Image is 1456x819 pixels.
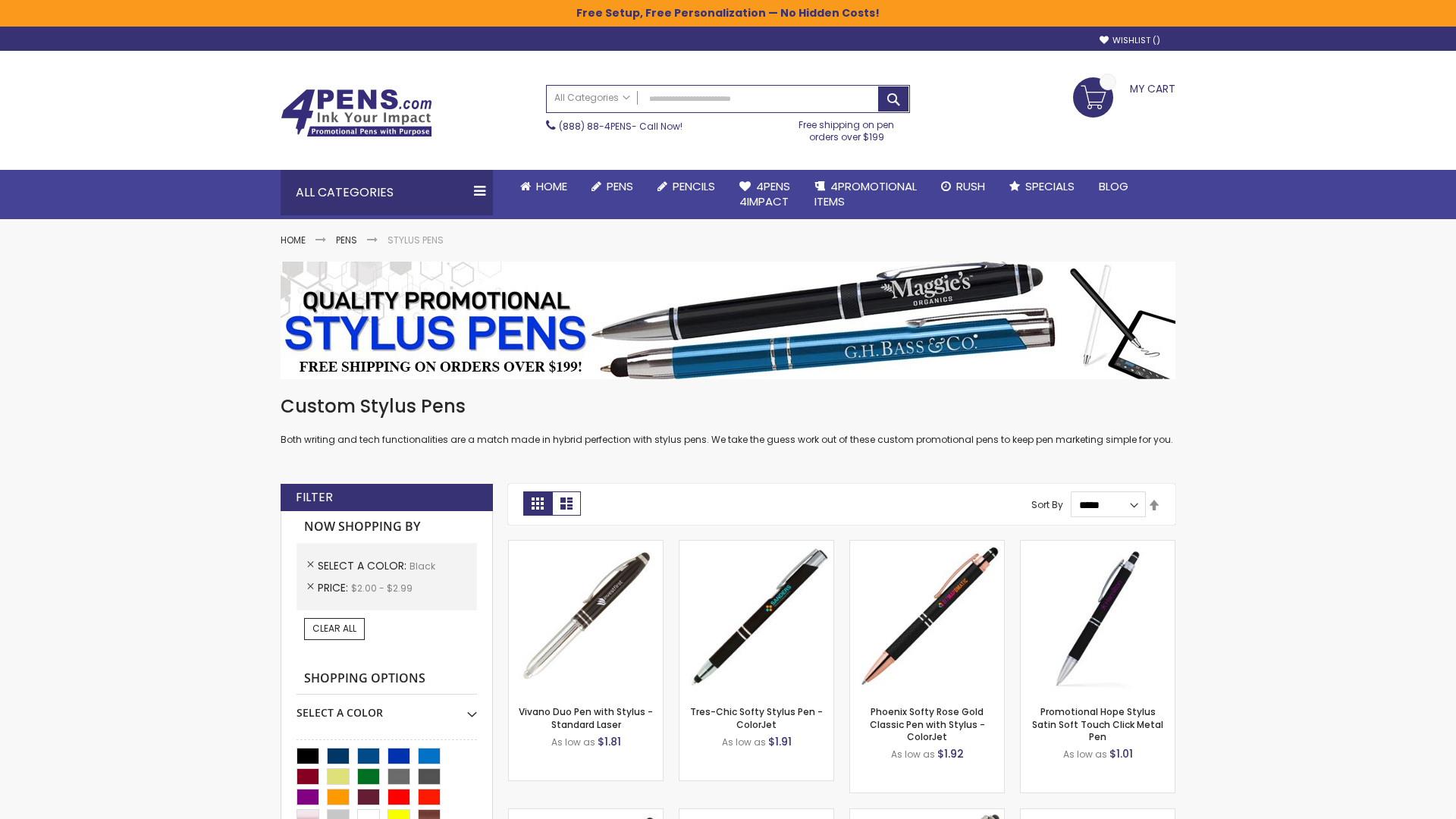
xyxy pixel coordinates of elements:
strong: Shopping Options [297,663,477,695]
strong: Stylus Pens [388,234,444,246]
span: Pens [607,178,633,194]
span: As low as [551,736,595,748]
a: Vivano Duo Pen with Stylus - Standard Laser-Black [509,540,663,553]
a: Vivano Duo Pen with Stylus - Standard Laser [519,705,653,730]
a: Pens [579,170,645,203]
img: 4Pens Custom Pens and Promotional Products [281,89,432,137]
a: Rush [929,170,997,203]
strong: Grid [523,491,552,516]
span: All Categories [554,92,630,104]
a: 4PROMOTIONALITEMS [802,170,929,219]
div: All Categories [281,170,493,215]
span: Black [409,560,435,573]
span: As low as [722,736,766,748]
strong: Filter [296,489,333,506]
span: Select A Color [318,558,409,573]
img: Phoenix Softy Rose Gold Classic Pen with Stylus - ColorJet-Black [850,541,1004,695]
a: Pens [336,234,357,246]
h1: Custom Stylus Pens [281,394,1175,419]
a: Phoenix Softy Rose Gold Classic Pen with Stylus - ColorJet-Black [850,540,1004,553]
a: Specials [997,170,1087,203]
a: Tres-Chic Softy Stylus Pen - ColorJet-Black [679,540,833,553]
a: Promotional Hope Stylus Satin Soft Touch Click Metal Pen-Black [1021,540,1175,553]
span: As low as [891,748,935,761]
a: Promotional Hope Stylus Satin Soft Touch Click Metal Pen [1032,705,1163,742]
a: Home [508,170,579,203]
span: $1.92 [937,746,964,761]
span: $2.00 - $2.99 [351,582,413,595]
img: Promotional Hope Stylus Satin Soft Touch Click Metal Pen-Black [1021,541,1175,695]
span: Home [536,178,567,194]
span: - Call Now! [559,120,682,133]
div: Free shipping on pen orders over $199 [783,113,911,143]
span: Blog [1099,178,1128,194]
span: Pencils [673,178,715,194]
span: As low as [1063,748,1107,761]
a: Blog [1087,170,1141,203]
a: All Categories [547,86,638,111]
label: Sort By [1031,498,1063,511]
a: (888) 88-4PENS [559,120,632,133]
a: Pencils [645,170,727,203]
span: 4PROMOTIONAL ITEMS [814,178,917,209]
a: Home [281,234,306,246]
span: $1.01 [1109,746,1133,761]
span: Rush [956,178,985,194]
div: Both writing and tech functionalities are a match made in hybrid perfection with stylus pens. We ... [281,394,1175,447]
span: 4Pens 4impact [739,178,790,209]
a: Phoenix Softy Rose Gold Classic Pen with Stylus - ColorJet [870,705,985,742]
span: $1.81 [598,734,621,749]
img: Tres-Chic Softy Stylus Pen - ColorJet-Black [679,541,833,695]
a: Clear All [304,618,365,639]
span: Clear All [312,622,356,635]
img: Vivano Duo Pen with Stylus - Standard Laser-Black [509,541,663,695]
span: Price [318,580,351,595]
a: 4Pens4impact [727,170,802,219]
span: $1.91 [768,734,792,749]
a: Wishlist [1100,35,1160,46]
strong: Now Shopping by [297,511,477,543]
div: Select A Color [297,695,477,720]
span: Specials [1025,178,1075,194]
img: Stylus Pens [281,262,1175,379]
a: Tres-Chic Softy Stylus Pen - ColorJet [690,705,823,730]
